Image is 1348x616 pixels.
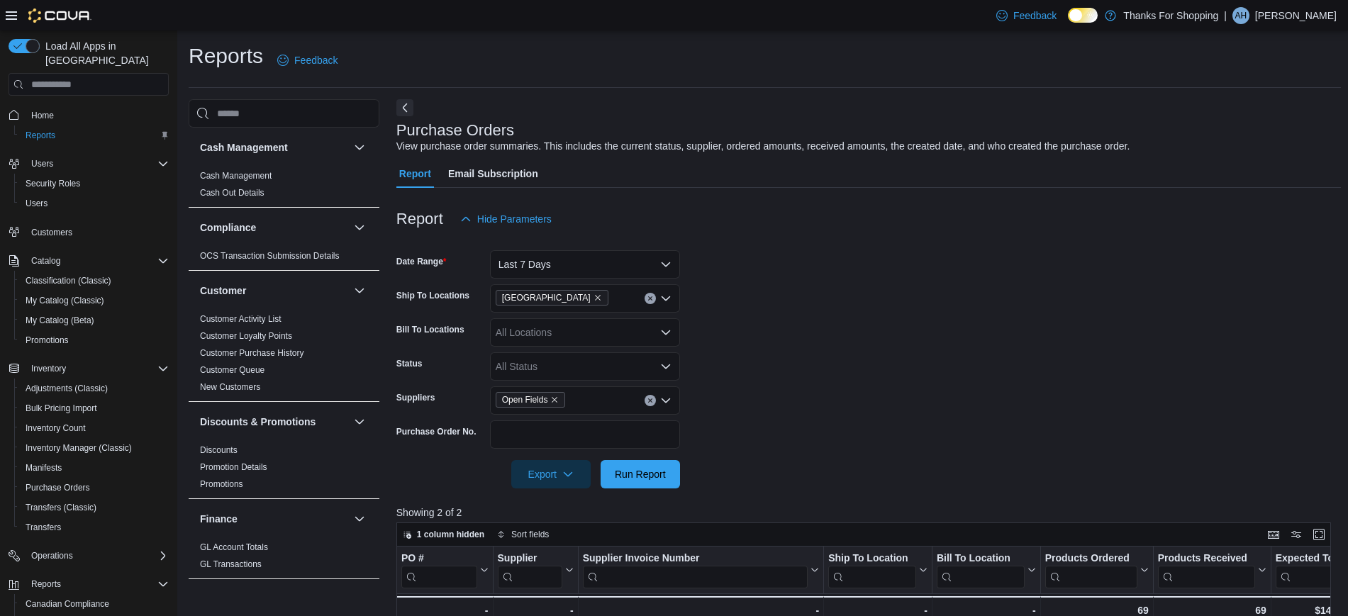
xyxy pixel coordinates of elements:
label: Purchase Order No. [396,426,477,437]
button: Catalog [26,252,66,269]
div: Compliance [189,247,379,270]
a: Customers [26,224,78,241]
span: Manifests [20,459,169,476]
button: Inventory Manager (Classic) [14,438,174,458]
span: OCS Transaction Submission Details [200,250,340,262]
button: Customers [3,222,174,242]
a: Inventory Manager (Classic) [20,439,138,457]
span: Discounts [200,444,238,456]
span: Inventory Count [20,420,169,437]
span: GL Transactions [200,559,262,570]
a: Customer Loyalty Points [200,331,292,341]
a: Reports [20,127,61,144]
button: Supplier Invoice Number [582,552,819,588]
button: Sort fields [491,526,555,543]
h1: Reports [189,42,263,70]
span: Open Fields [502,393,548,407]
span: Operations [31,550,73,561]
span: Inventory Manager (Classic) [26,442,132,454]
a: Transfers [20,519,67,536]
button: Customer [351,282,368,299]
span: Security Roles [26,178,80,189]
span: Hide Parameters [477,212,552,226]
button: Remove Open Fields from selection in this group [550,396,559,404]
a: GL Account Totals [200,542,268,552]
button: Users [26,155,59,172]
span: My Catalog (Classic) [26,295,104,306]
button: Discounts & Promotions [200,415,348,429]
span: Reports [26,576,169,593]
a: Customer Purchase History [200,348,304,358]
span: Cash Management [200,170,272,181]
span: Reports [31,578,61,590]
label: Suppliers [396,392,435,403]
span: AH [1235,7,1247,24]
span: Transfers [26,522,61,533]
span: Catalog [31,255,60,267]
button: Bulk Pricing Import [14,398,174,418]
button: Inventory Count [14,418,174,438]
span: Transfers (Classic) [20,499,169,516]
p: Showing 2 of 2 [396,505,1341,520]
span: Customers [31,227,72,238]
div: View purchase order summaries. This includes the current status, supplier, ordered amounts, recei... [396,139,1130,154]
a: Users [20,195,53,212]
label: Status [396,358,423,369]
img: Cova [28,9,91,23]
span: Harbour Landing [496,290,608,306]
button: Catalog [3,251,174,271]
button: Transfers (Classic) [14,498,174,517]
p: | [1224,7,1227,24]
a: Customer Queue [200,365,264,375]
div: Discounts & Promotions [189,442,379,498]
span: Promotions [200,478,243,490]
button: Users [14,194,174,213]
a: Home [26,107,60,124]
button: PO # [401,552,489,588]
button: Cash Management [200,140,348,155]
span: Sort fields [511,529,549,540]
p: Thanks For Shopping [1123,7,1218,24]
span: New Customers [200,381,260,393]
button: Transfers [14,517,174,537]
button: Operations [3,546,174,566]
span: Users [31,158,53,169]
span: Bulk Pricing Import [20,400,169,417]
span: Email Subscription [448,159,538,188]
button: Products Received [1157,552,1266,588]
span: Export [520,460,582,488]
button: Customer [200,284,348,298]
a: My Catalog (Classic) [20,292,110,309]
h3: Customer [200,284,246,298]
button: Classification (Classic) [14,271,174,291]
span: My Catalog (Classic) [20,292,169,309]
h3: Purchase Orders [396,122,514,139]
a: Canadian Compliance [20,595,115,612]
span: Report [399,159,431,188]
button: Supplier [497,552,573,588]
button: Compliance [351,219,368,236]
h3: Finance [200,512,238,526]
div: Customer [189,310,379,401]
button: 1 column hidden [397,526,490,543]
span: Open Fields [496,392,566,408]
button: Last 7 Days [490,250,680,279]
a: Discounts [200,445,238,455]
button: Inventory [26,360,72,377]
button: Enter fullscreen [1310,526,1327,543]
button: Ship To Location [828,552,928,588]
button: Reports [3,574,174,594]
div: Ship To Location [828,552,916,588]
span: Run Report [615,467,666,481]
span: Users [26,198,48,209]
a: Customer Activity List [200,314,282,324]
a: Cash Out Details [200,188,264,198]
span: Adjustments (Classic) [26,383,108,394]
span: Classification (Classic) [26,275,111,286]
a: GL Transactions [200,559,262,569]
span: Catalog [26,252,169,269]
div: Products Ordered [1045,552,1137,588]
button: Keyboard shortcuts [1265,526,1282,543]
button: Hide Parameters [455,205,557,233]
